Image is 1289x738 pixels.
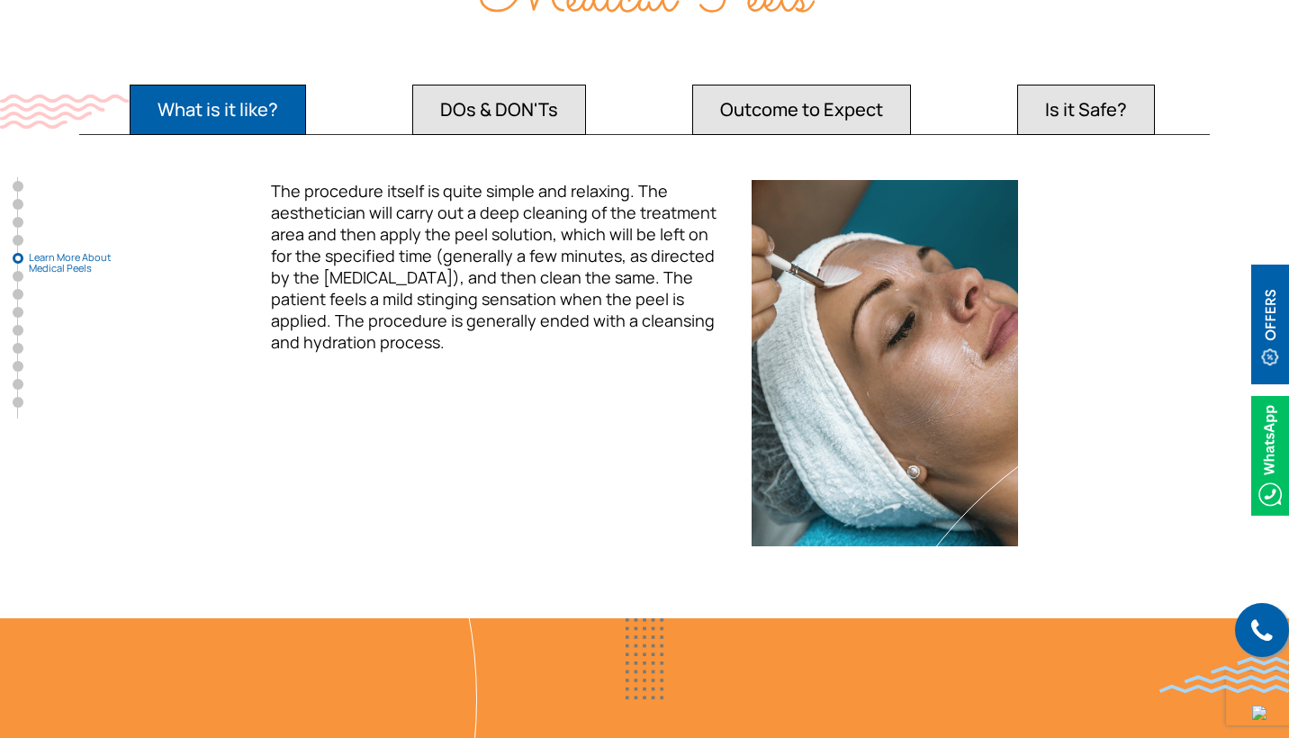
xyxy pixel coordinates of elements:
[29,252,119,274] span: Learn More About Medical Peels
[271,180,717,353] span: The procedure itself is quite simple and relaxing. The aesthetician will carry out a deep cleanin...
[1251,445,1289,464] a: Whatsappicon
[412,85,586,135] button: DOs & DON'Ts
[692,85,911,135] button: Outcome to Expect
[13,253,23,264] a: Learn More About Medical Peels
[1017,85,1155,135] button: Is it Safe?
[626,618,663,699] img: blueDots2
[1252,706,1266,720] img: up-blue-arrow.svg
[1251,265,1289,384] img: offerBt
[1251,396,1289,516] img: Whatsappicon
[1159,657,1289,693] img: bluewave
[130,85,306,135] button: What is it like?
